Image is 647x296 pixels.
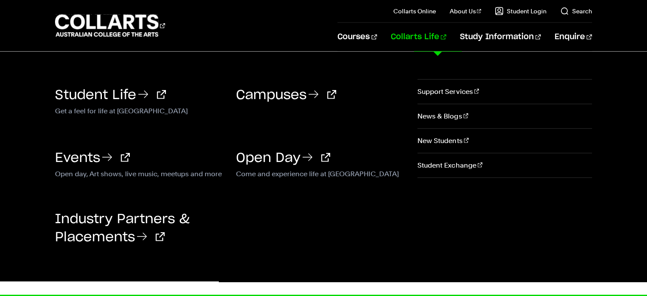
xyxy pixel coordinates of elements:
[55,105,223,115] p: Get a feel for life at [GEOGRAPHIC_DATA]
[236,89,336,102] a: Campuses
[337,23,377,51] a: Courses
[555,23,592,51] a: Enquire
[417,153,592,178] a: Student Exchange
[560,7,592,16] a: Search
[236,168,404,178] p: Come and experience life at [GEOGRAPHIC_DATA]
[417,80,592,104] a: Support Services
[417,104,592,128] a: News & Blogs
[55,13,165,38] div: Go to homepage
[236,152,330,165] a: Open Day
[393,7,435,16] a: Collarts Online
[55,213,190,244] a: Industry Partners & Placements
[391,23,446,51] a: Collarts Life
[460,23,541,51] a: Study Information
[55,152,130,165] a: Events
[495,7,546,16] a: Student Login
[417,129,592,153] a: New Students
[55,168,223,178] p: Open day, Art shows, live music, meetups and more
[449,7,481,16] a: About Us
[55,89,166,102] a: Student Life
